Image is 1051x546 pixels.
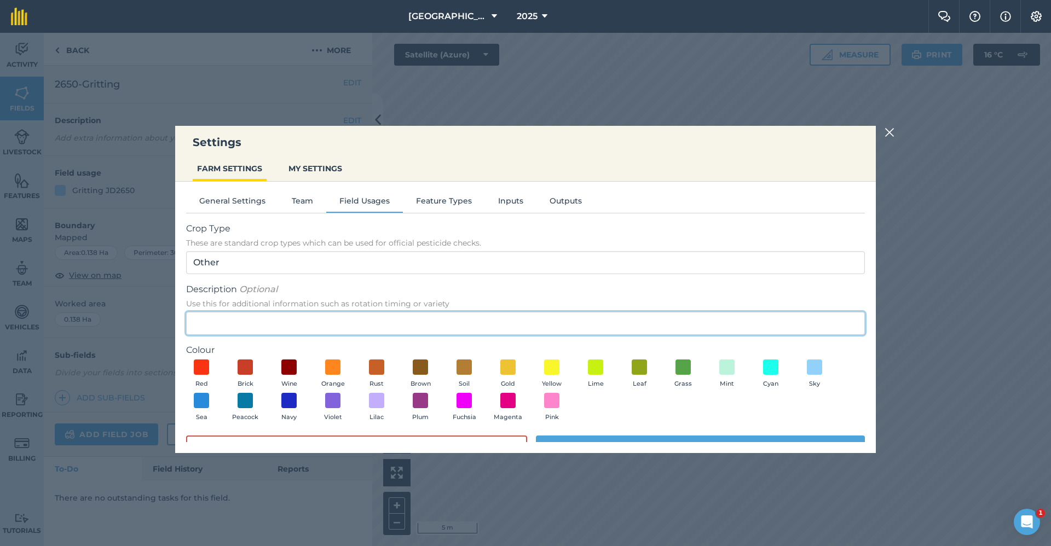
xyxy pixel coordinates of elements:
button: Grass [668,359,698,389]
button: Magenta [493,393,523,422]
button: Leaf [624,359,655,389]
img: A cog icon [1030,11,1043,22]
button: Cyan [755,359,786,389]
button: Wine [274,359,304,389]
button: Violet [317,393,348,422]
img: svg+xml;base64,PHN2ZyB4bWxucz0iaHR0cDovL3d3dy53My5vcmcvMjAwMC9zdmciIHdpZHRoPSIxNyIgaGVpZ2h0PSIxNy... [1000,10,1011,23]
button: Field Usages [326,195,403,211]
span: Mint [720,379,734,389]
span: Plum [412,413,429,422]
button: Fuchsia [449,393,480,422]
button: Sea [186,393,217,422]
button: Feature Types [403,195,485,211]
button: Soil [449,359,480,389]
em: Optional [239,284,278,294]
span: [GEOGRAPHIC_DATA] (Gardens) [408,10,487,23]
button: Plum [405,393,436,422]
span: Grass [674,379,692,389]
button: FARM SETTINGS [193,158,267,179]
span: Lime [588,379,604,389]
button: Peacock [230,393,261,422]
img: Two speech bubbles overlapping with the left bubble in the forefront [938,11,951,22]
span: Sea [196,413,207,422]
span: Brick [238,379,253,389]
button: Cancel [186,435,527,457]
span: Rust [369,379,384,389]
button: Brown [405,359,436,389]
button: Red [186,359,217,389]
img: fieldmargin Logo [11,8,27,25]
button: Rust [361,359,392,389]
span: Violet [324,413,342,422]
span: Description [186,283,865,296]
button: Yellow [536,359,567,389]
button: Navy [274,393,304,422]
button: General Settings [186,195,279,211]
button: MY SETTINGS [284,158,347,179]
label: Colour [186,344,865,357]
span: These are standard crop types which can be used for official pesticide checks. [186,237,865,248]
span: Navy [281,413,297,422]
span: Orange [321,379,345,389]
span: 2025 [517,10,538,23]
button: Team [279,195,326,211]
button: Mint [712,359,742,389]
span: Leaf [633,379,646,389]
iframe: Intercom live chat [1014,509,1040,535]
button: Brick [230,359,261,389]
button: Inputs [485,195,536,211]
span: Brown [411,379,431,389]
button: Lilac [361,393,392,422]
button: Save [536,435,865,457]
span: 1 [1036,509,1045,518]
input: Start typing to search for crop type [186,251,865,274]
button: Gold [493,359,523,389]
span: Cyan [763,379,778,389]
button: Sky [799,359,830,389]
span: Pink [545,413,559,422]
h3: Settings [175,135,876,150]
button: Lime [580,359,611,389]
span: Gold [501,379,515,389]
span: Peacock [232,413,258,422]
span: Lilac [369,413,384,422]
button: Outputs [536,195,595,211]
span: Red [195,379,208,389]
span: Magenta [494,413,522,422]
button: Pink [536,393,567,422]
img: A question mark icon [968,11,981,22]
span: Sky [809,379,820,389]
button: Orange [317,359,348,389]
span: Wine [281,379,297,389]
img: svg+xml;base64,PHN2ZyB4bWxucz0iaHR0cDovL3d3dy53My5vcmcvMjAwMC9zdmciIHdpZHRoPSIyMiIgaGVpZ2h0PSIzMC... [885,126,894,139]
span: Yellow [542,379,562,389]
span: Soil [459,379,470,389]
span: Use this for additional information such as rotation timing or variety [186,298,865,309]
span: Crop Type [186,222,865,235]
span: Fuchsia [453,413,476,422]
